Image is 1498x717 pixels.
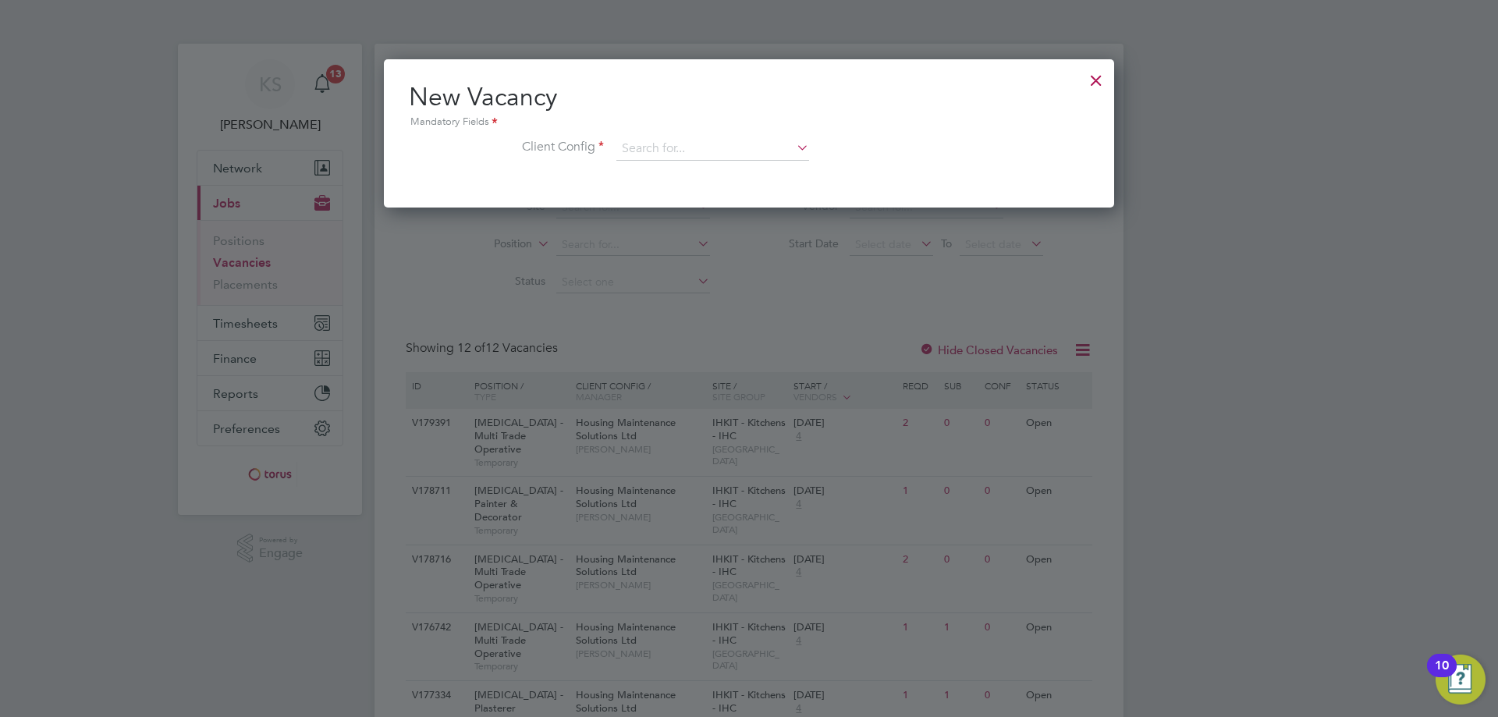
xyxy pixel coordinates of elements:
div: 10 [1435,666,1449,686]
div: Mandatory Fields [409,114,1089,131]
h2: New Vacancy [409,81,1089,131]
input: Search for... [616,137,809,161]
button: Open Resource Center, 10 new notifications [1436,655,1486,705]
label: Client Config [409,139,604,155]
